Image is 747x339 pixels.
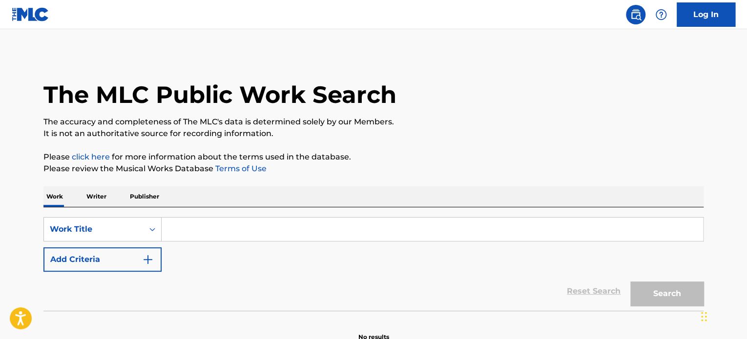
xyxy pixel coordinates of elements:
[626,5,645,24] a: Public Search
[72,152,110,161] a: click here
[630,9,642,20] img: search
[651,5,671,24] div: Help
[43,247,162,272] button: Add Criteria
[43,151,704,163] p: Please for more information about the terms used in the database.
[43,116,704,128] p: The accuracy and completeness of The MLC's data is determined solely by our Members.
[698,292,747,339] div: Widget chat
[655,9,667,20] img: help
[43,128,704,140] p: It is not an authoritative source for recording information.
[43,80,396,109] h1: The MLC Public Work Search
[43,186,66,207] p: Work
[127,186,162,207] p: Publisher
[698,292,747,339] iframe: Chat Widget
[142,254,154,265] img: 9d2ae6d4665cec9f34b9.svg
[43,217,704,311] form: Search Form
[677,2,735,27] a: Log In
[43,163,704,175] p: Please review the Musical Works Database
[83,186,109,207] p: Writer
[701,302,707,331] div: Trascina
[213,164,267,173] a: Terms of Use
[50,223,138,235] div: Work Title
[12,7,49,21] img: MLC Logo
